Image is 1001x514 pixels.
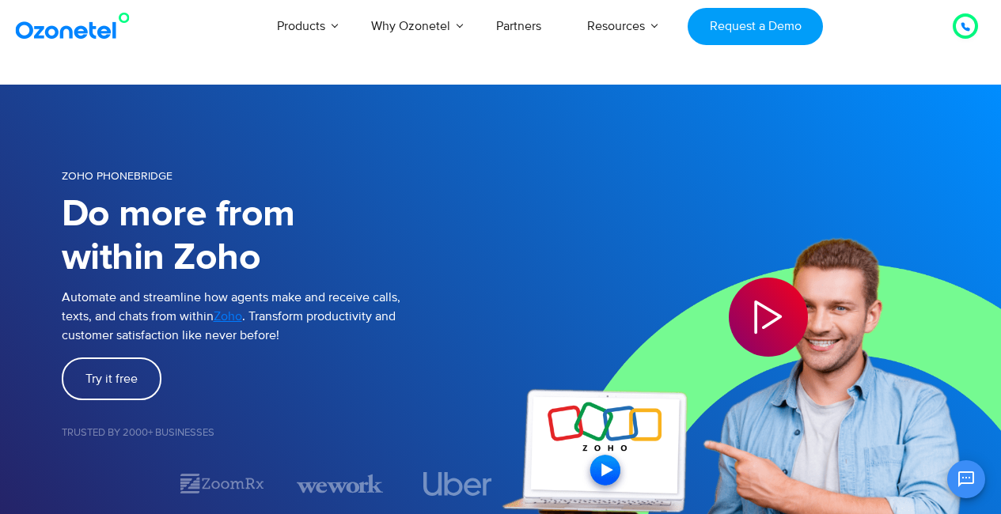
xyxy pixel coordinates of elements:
[729,278,808,357] div: Play Video
[297,470,383,497] div: 3 / 7
[423,472,492,496] img: uber
[85,372,138,385] span: Try it free
[214,307,242,326] a: Zoho
[62,288,501,345] p: Automate and streamline how agents make and receive calls, texts, and chats from within . Transfo...
[62,474,148,493] div: 1 / 7
[62,357,161,400] a: Try it free
[214,308,242,324] span: Zoho
[62,428,501,438] h5: Trusted by 2000+ Businesses
[62,193,501,280] h1: Do more from within Zoho
[179,470,265,497] img: zoomrx
[415,472,501,496] div: 4 / 7
[688,8,823,45] a: Request a Demo
[297,470,383,497] img: wework
[947,460,985,498] button: Open chat
[62,470,501,497] div: Image Carousel
[62,169,173,183] span: Zoho Phonebridge
[179,470,265,497] div: 2 / 7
